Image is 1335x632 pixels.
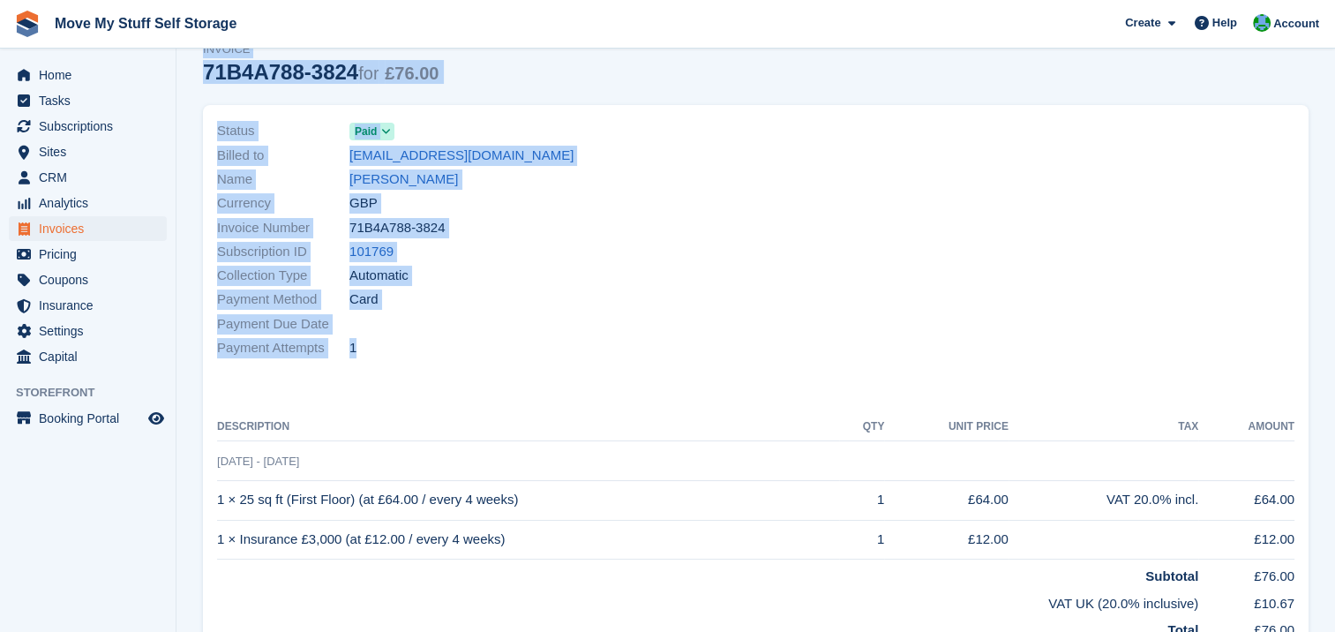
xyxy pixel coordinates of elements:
td: £10.67 [1198,587,1294,614]
a: menu [9,88,167,113]
a: menu [9,216,167,241]
span: Payment Method [217,290,349,310]
div: VAT 20.0% incl. [1009,490,1198,510]
a: [EMAIL_ADDRESS][DOMAIN_NAME] [349,146,574,166]
a: menu [9,63,167,87]
span: Storefront [16,384,176,402]
span: CRM [39,165,145,190]
th: Tax [1009,413,1198,441]
a: menu [9,319,167,343]
a: menu [9,139,167,164]
span: Help [1212,14,1237,32]
span: Card [349,290,379,310]
span: Invoices [39,216,145,241]
span: Settings [39,319,145,343]
span: £76.00 [385,64,439,83]
a: menu [9,406,167,431]
a: [PERSON_NAME] [349,169,458,190]
strong: Subtotal [1145,568,1198,583]
span: Create [1125,14,1160,32]
a: Paid [349,121,394,141]
span: Home [39,63,145,87]
span: GBP [349,193,378,214]
td: 1 × Insurance £3,000 (at £12.00 / every 4 weeks) [217,520,839,560]
img: stora-icon-8386f47178a22dfd0bd8f6a31ec36ba5ce8667c1dd55bd0f319d3a0aa187defe.svg [14,11,41,37]
a: menu [9,191,167,215]
span: Collection Type [217,266,349,286]
span: Currency [217,193,349,214]
a: menu [9,267,167,292]
a: Preview store [146,408,167,429]
td: VAT UK (20.0% inclusive) [217,587,1198,614]
td: £64.00 [1198,480,1294,520]
span: Subscription ID [217,242,349,262]
span: Subscriptions [39,114,145,139]
a: Move My Stuff Self Storage [48,9,244,38]
span: Analytics [39,191,145,215]
span: Payment Due Date [217,314,349,335]
a: menu [9,114,167,139]
span: Pricing [39,242,145,267]
span: for [358,64,379,83]
td: 1 [839,520,884,560]
span: Sites [39,139,145,164]
span: Billed to [217,146,349,166]
a: menu [9,242,167,267]
span: Payment Attempts [217,338,349,358]
th: Description [217,413,839,441]
td: £12.00 [1198,520,1294,560]
span: Status [217,121,349,141]
span: 1 [349,338,356,358]
span: Booking Portal [39,406,145,431]
span: Name [217,169,349,190]
img: Dan [1253,14,1271,32]
span: [DATE] - [DATE] [217,455,299,468]
span: 71B4A788-3824 [349,218,445,238]
th: QTY [839,413,884,441]
span: Invoice [203,41,439,58]
td: 1 × 25 sq ft (First Floor) (at £64.00 / every 4 weeks) [217,480,839,520]
td: £12.00 [884,520,1009,560]
td: £64.00 [884,480,1009,520]
a: 101769 [349,242,394,262]
div: 71B4A788-3824 [203,60,439,84]
a: menu [9,344,167,369]
a: menu [9,165,167,190]
span: Account [1273,15,1319,33]
span: Insurance [39,293,145,318]
th: Unit Price [884,413,1009,441]
span: Automatic [349,266,409,286]
span: Coupons [39,267,145,292]
span: Paid [355,124,377,139]
span: Tasks [39,88,145,113]
td: 1 [839,480,884,520]
span: Invoice Number [217,218,349,238]
span: Capital [39,344,145,369]
td: £76.00 [1198,560,1294,587]
th: Amount [1198,413,1294,441]
a: menu [9,293,167,318]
